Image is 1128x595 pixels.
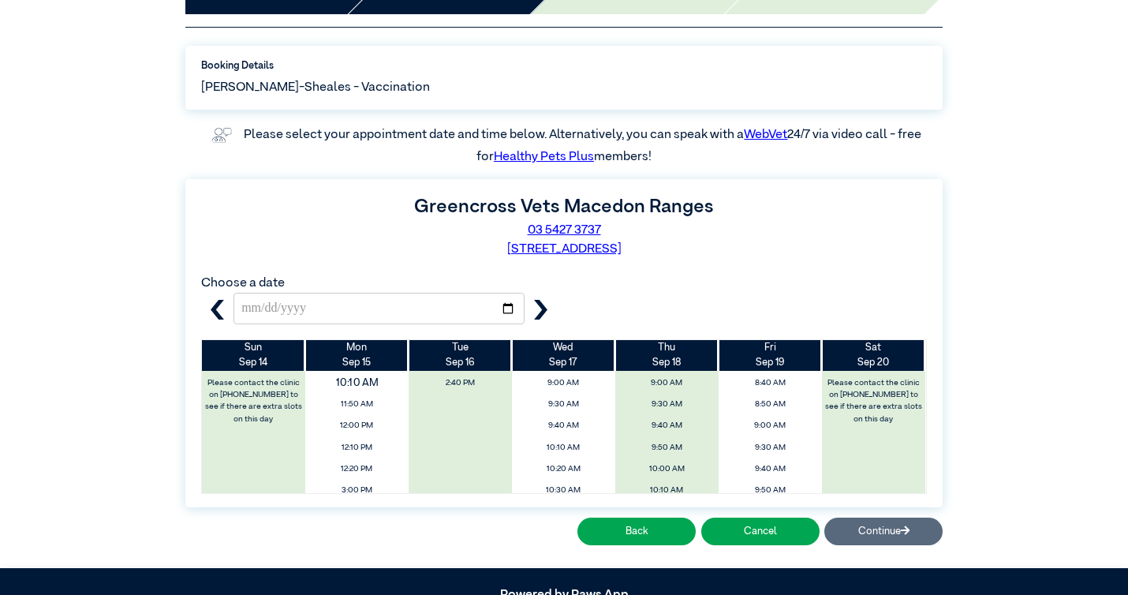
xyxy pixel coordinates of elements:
label: Booking Details [201,58,927,73]
label: Choose a date [201,277,285,290]
span: 12:00 PM [310,417,405,435]
span: 12:20 PM [310,460,405,478]
th: Sep 18 [615,340,719,370]
img: vet [207,122,237,148]
span: 10:20 AM [516,460,611,478]
th: Sep 15 [305,340,409,370]
span: [PERSON_NAME]-Sheales - Vaccination [201,78,430,97]
label: Please contact the clinic on [PHONE_NUMBER] to see if there are extra slots on this day [823,374,924,428]
a: 03 5427 3737 [528,224,601,237]
a: [STREET_ADDRESS] [507,243,622,256]
span: 10:00 AM [619,460,714,478]
span: 10:10 AM [296,371,419,395]
span: 12:10 PM [310,439,405,457]
span: 9:00 AM [723,417,817,435]
span: 2:40 PM [413,374,507,392]
button: Cancel [701,518,820,545]
span: 9:00 AM [516,374,611,392]
span: 10:30 AM [516,481,611,500]
th: Sep 14 [202,340,305,370]
span: 8:50 AM [723,395,817,414]
span: 9:40 AM [619,417,714,435]
span: 9:50 AM [723,481,817,500]
span: 9:40 AM [723,460,817,478]
span: 10:10 AM [516,439,611,457]
label: Please select your appointment date and time below. Alternatively, you can speak with a 24/7 via ... [244,129,924,163]
span: 10:10 AM [619,481,714,500]
span: 9:30 AM [516,395,611,414]
th: Sep 17 [512,340,615,370]
span: 3:00 PM [310,481,405,500]
span: 8:40 AM [723,374,817,392]
span: 11:50 AM [310,395,405,414]
label: Greencross Vets Macedon Ranges [414,197,714,216]
span: 9:40 AM [516,417,611,435]
a: WebVet [744,129,787,141]
th: Sep 19 [719,340,822,370]
a: Healthy Pets Plus [494,151,594,163]
button: Back [577,518,696,545]
span: 9:50 AM [619,439,714,457]
span: 9:30 AM [619,395,714,414]
th: Sep 16 [409,340,512,370]
label: Please contact the clinic on [PHONE_NUMBER] to see if there are extra slots on this day [204,374,304,428]
th: Sep 20 [822,340,925,370]
span: 9:30 AM [723,439,817,457]
span: 9:00 AM [619,374,714,392]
